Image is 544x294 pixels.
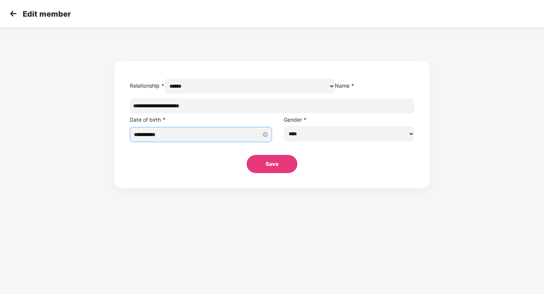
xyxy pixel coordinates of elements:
[263,132,268,137] span: close-circle
[284,116,307,123] label: Gender *
[23,9,71,19] p: Edit member
[247,155,297,173] button: Save
[8,8,19,19] img: svg+xml;base64,PHN2ZyB4bWxucz0iaHR0cDovL3d3dy53My5vcmcvMjAwMC9zdmciIHdpZHRoPSIzMCIgaGVpZ2h0PSIzMC...
[335,82,354,89] label: Name *
[130,116,166,123] label: Date of birth *
[130,82,165,89] label: Relationship *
